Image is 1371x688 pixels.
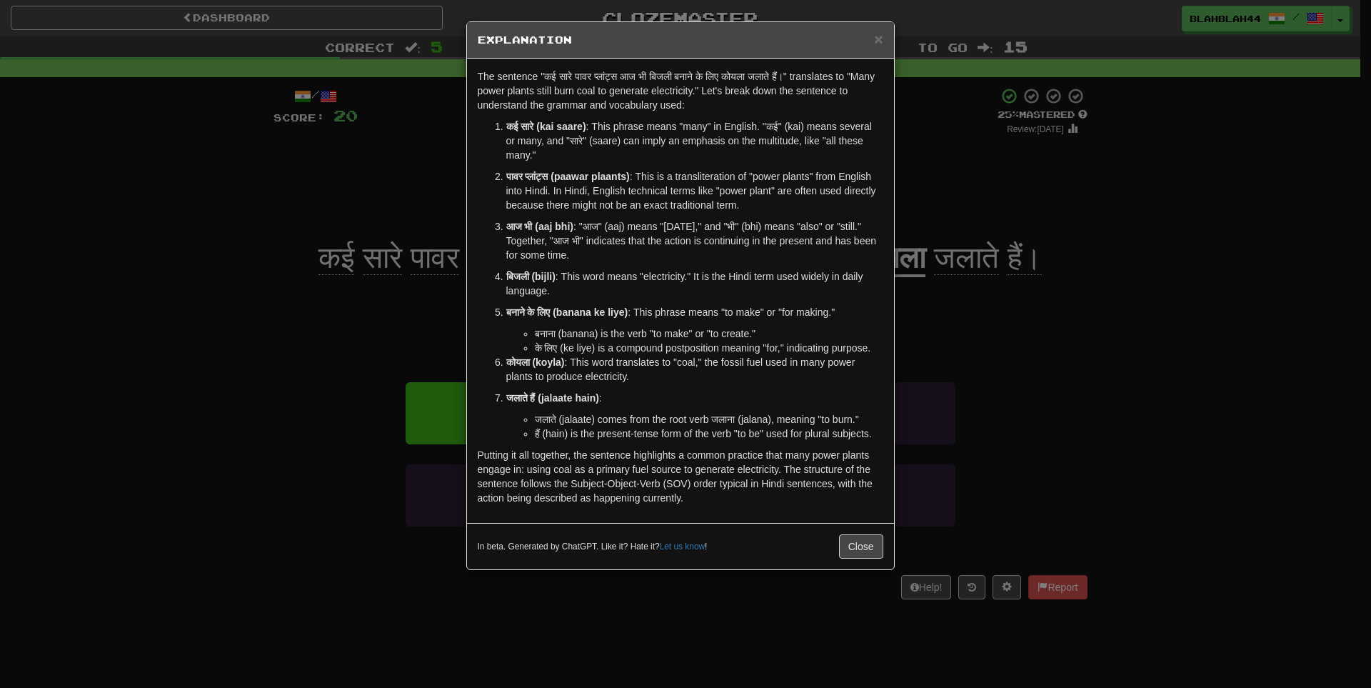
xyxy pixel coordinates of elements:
li: हैं (hain) is the present-tense form of the verb "to be" used for plural subjects. [535,427,883,441]
strong: बिजली (bijli) [506,271,556,282]
button: Close [839,534,883,559]
p: Putting it all together, the sentence highlights a common practice that many power plants engage ... [478,448,883,505]
a: Let us know [660,542,705,552]
strong: कोयला (koyla) [506,357,565,368]
small: In beta. Generated by ChatGPT. Like it? Hate it? ! [478,541,708,553]
strong: कई सारे (kai saare) [506,121,586,132]
strong: आज भी (aaj bhi) [506,221,573,232]
p: : This is a transliteration of "power plants" from English into Hindi. In Hindi, English technica... [506,169,883,212]
p: The sentence "कई सारे पावर प्लांट्स आज भी बिजली बनाने के लिए कोयला जलाते हैं।" translates to "Man... [478,69,883,112]
p: : This word translates to "coal," the fossil fuel used in many power plants to produce electricity. [506,355,883,384]
p: : [506,391,883,405]
li: बनाना (banana) is the verb "to make" or "to create." [535,326,883,341]
p: : "आज" (aaj) means "[DATE]," and "भी" (bhi) means "also" or "still." Together, "आज भी" indicates ... [506,219,883,262]
button: Close [874,31,883,46]
span: × [874,31,883,47]
strong: जलाते हैं (jalaate hain) [506,392,599,404]
p: : This word means "electricity." It is the Hindi term used widely in daily language. [506,269,883,298]
p: : This phrase means "many" in English. "कई" (kai) means several or many, and "सारे" (saare) can i... [506,119,883,162]
li: जलाते (jalaate) comes from the root verb जलाना (jalana), meaning "to burn." [535,412,883,427]
li: के लिए (ke liye) is a compound postposition meaning "for," indicating purpose. [535,341,883,355]
h5: Explanation [478,33,883,47]
strong: बनाने के लिए (banana ke liye) [506,306,628,318]
strong: पावर प्लांट्स (paawar plaants) [506,171,630,182]
p: : This phrase means "to make" or "for making." [506,305,883,319]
